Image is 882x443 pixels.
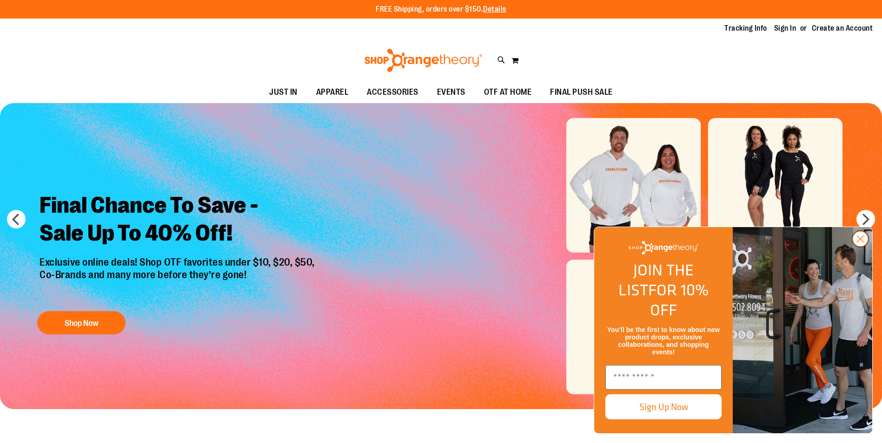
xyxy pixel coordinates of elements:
span: You’ll be the first to know about new product drops, exclusive collaborations, and shopping events! [607,326,720,356]
img: Shop Orangetheory [629,241,698,254]
button: Shop Now [37,311,126,334]
a: Tracking Info [724,23,767,33]
button: prev [7,210,26,228]
span: APPAREL [316,82,349,103]
input: Enter email [605,365,722,390]
span: JUST IN [269,82,298,103]
img: Shop Orangetheory [363,49,484,72]
a: ACCESSORIES [358,82,428,103]
h2: Final Chance To Save - Sale Up To 40% Off! [33,184,324,256]
span: FOR 10% OFF [648,278,709,321]
p: Exclusive online deals! Shop OTF favorites under $10, $20, $50, Co-Brands and many more before th... [33,256,324,302]
a: EVENTS [428,82,475,103]
button: Sign Up Now [605,394,722,419]
span: EVENTS [437,82,465,103]
a: Create an Account [812,23,873,33]
a: Details [483,5,506,13]
p: FREE Shipping, orders over $150. [376,4,506,15]
a: OTF AT HOME [475,82,541,103]
button: next [856,210,875,228]
a: Sign In [774,23,796,33]
a: APPAREL [307,82,358,103]
a: FINAL PUSH SALE [541,82,622,103]
span: OTF AT HOME [484,82,532,103]
span: JOIN THE LIST [618,258,694,301]
a: Final Chance To Save -Sale Up To 40% Off! Exclusive online deals! Shop OTF favorites under $10, $... [33,184,324,339]
button: Close dialog [852,230,869,248]
a: JUST IN [260,82,307,103]
span: ACCESSORIES [367,82,418,103]
span: FINAL PUSH SALE [550,82,613,103]
img: Shop Orangtheory [733,227,872,433]
div: FLYOUT Form [584,217,882,443]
